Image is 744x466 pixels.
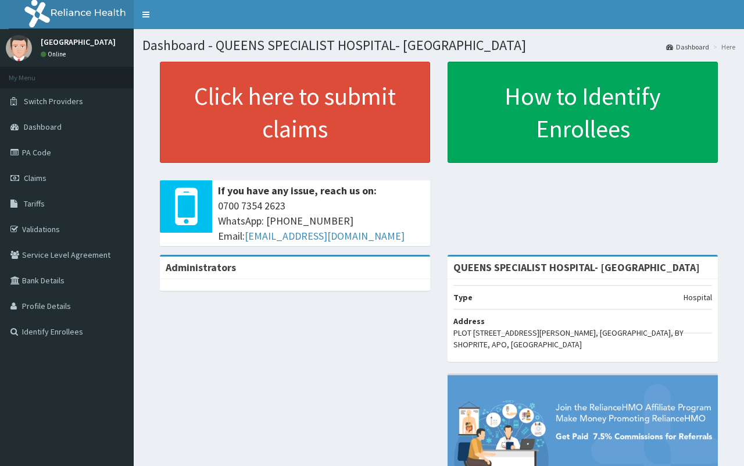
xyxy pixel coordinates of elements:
b: Address [453,316,485,326]
p: [GEOGRAPHIC_DATA] [41,38,116,46]
strong: QUEENS SPECIALIST HOSPITAL- [GEOGRAPHIC_DATA] [453,261,700,274]
a: Online [41,50,69,58]
span: 0700 7354 2623 WhatsApp: [PHONE_NUMBER] Email: [218,198,424,243]
span: Claims [24,173,46,183]
li: Here [710,42,735,52]
a: How to Identify Enrollees [448,62,718,163]
b: Administrators [166,261,236,274]
a: Click here to submit claims [160,62,430,163]
a: [EMAIL_ADDRESS][DOMAIN_NAME] [245,229,405,243]
p: Hospital [684,291,712,303]
h1: Dashboard - QUEENS SPECIALIST HOSPITAL- [GEOGRAPHIC_DATA] [142,38,735,53]
span: Switch Providers [24,96,83,106]
p: PLOT [STREET_ADDRESS][PERSON_NAME], [GEOGRAPHIC_DATA], BY SHOPRITE, APO, [GEOGRAPHIC_DATA] [453,327,712,350]
a: Dashboard [666,42,709,52]
span: Tariffs [24,198,45,209]
img: User Image [6,35,32,61]
b: Type [453,292,473,303]
span: Dashboard [24,122,62,132]
b: If you have any issue, reach us on: [218,184,377,197]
